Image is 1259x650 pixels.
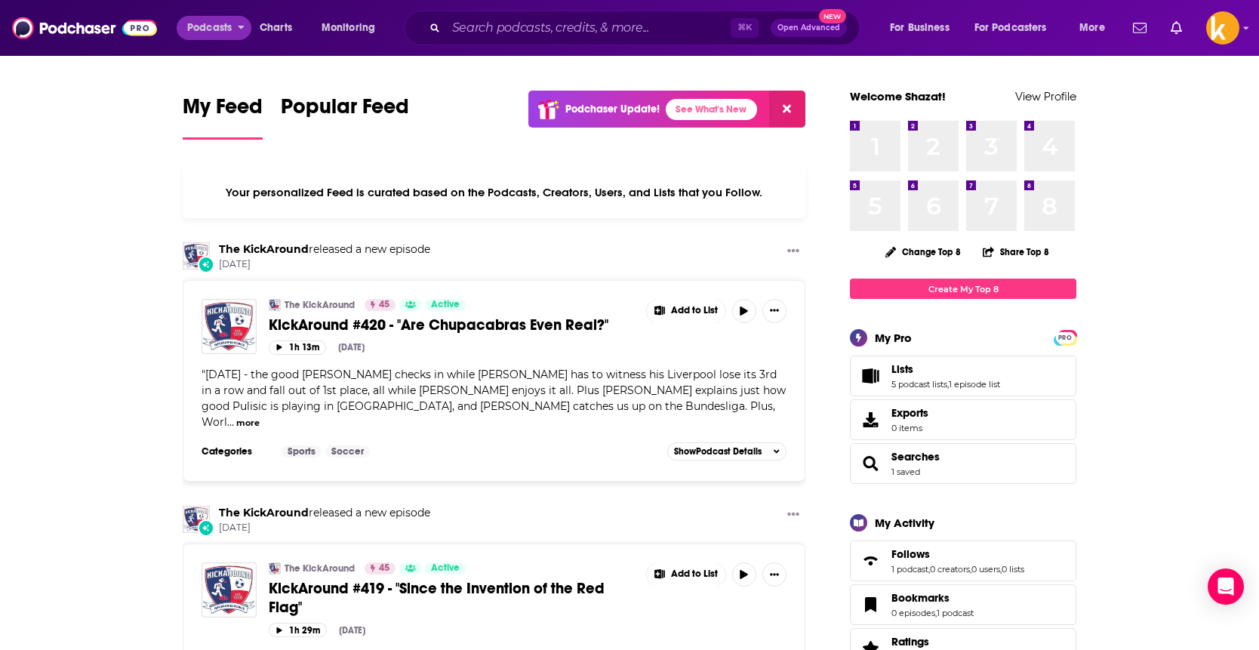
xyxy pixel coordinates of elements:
span: Bookmarks [891,591,950,605]
a: 45 [365,562,396,575]
input: Search podcasts, credits, & more... [446,16,731,40]
button: open menu [1069,16,1124,40]
img: The KickAround [183,242,210,270]
button: Show More Button [762,299,786,323]
button: Show More Button [647,562,725,587]
span: , [1000,564,1002,575]
button: open menu [965,16,1069,40]
span: Add to List [671,305,718,316]
button: Show profile menu [1206,11,1239,45]
span: For Podcasters [974,17,1047,39]
span: KickAround #420 - "Are Chupacabras Even Real?" [269,316,608,334]
a: 5 podcast lists [891,379,947,390]
a: Follows [855,550,885,571]
span: ... [227,415,234,429]
a: Lists [855,365,885,387]
button: Change Top 8 [876,242,970,261]
button: ShowPodcast Details [667,442,786,461]
a: The KickAround [219,506,309,519]
span: " [202,368,786,429]
div: Your personalized Feed is curated based on the Podcasts, Creators, Users, and Lists that you Follow. [183,167,805,218]
button: Share Top 8 [982,237,1050,266]
img: Podchaser - Follow, Share and Rate Podcasts [12,14,157,42]
span: , [935,608,937,618]
a: Active [425,299,466,311]
div: [DATE] [338,342,365,353]
span: KickAround #419 - "Since the Invention of the Red Flag" [269,579,605,617]
img: The KickAround [269,562,281,575]
span: For Business [890,17,950,39]
img: KickAround #419 - "Since the Invention of the Red Flag" [202,562,257,618]
span: , [970,564,971,575]
span: Active [431,561,460,576]
a: Bookmarks [855,594,885,615]
span: Ratings [891,635,929,648]
a: Active [425,562,466,575]
div: New Episode [198,256,214,273]
a: The KickAround [285,299,355,311]
a: Welcome Shazat! [850,89,946,103]
span: 0 items [891,423,928,433]
span: Bookmarks [850,584,1076,625]
a: 0 lists [1002,564,1024,575]
span: [DATE] [219,522,430,534]
a: Create My Top 8 [850,279,1076,299]
span: Follows [850,541,1076,581]
span: Lists [850,356,1076,396]
span: More [1079,17,1105,39]
button: Show More Button [762,562,786,587]
div: New Episode [198,519,214,536]
a: 0 users [971,564,1000,575]
div: My Activity [875,516,934,530]
span: Exports [855,409,885,430]
span: , [928,564,930,575]
a: My Feed [183,94,263,140]
button: open menu [311,16,395,40]
a: Popular Feed [281,94,409,140]
a: Charts [250,16,301,40]
a: Follows [891,547,1024,561]
a: Sports [282,445,322,457]
a: KickAround #420 - "Are Chupacabras Even Real?" [202,299,257,354]
span: Charts [260,17,292,39]
a: View Profile [1015,89,1076,103]
button: Show More Button [781,506,805,525]
button: more [236,417,260,430]
a: 0 episodes [891,608,935,618]
button: 1h 29m [269,623,327,637]
div: Search podcasts, credits, & more... [419,11,874,45]
button: Show More Button [647,299,725,323]
button: open menu [177,16,251,40]
span: Searches [850,443,1076,484]
button: Open AdvancedNew [771,19,847,37]
span: [DATE] [219,258,430,271]
span: Lists [891,362,913,376]
a: Ratings [891,635,980,648]
a: KickAround #420 - "Are Chupacabras Even Real?" [269,316,636,334]
a: See What's New [666,99,757,120]
a: Soccer [325,445,370,457]
h3: Categories [202,445,269,457]
span: PRO [1056,332,1074,343]
a: The KickAround [219,242,309,256]
a: Searches [891,450,940,464]
span: , [947,379,949,390]
img: The KickAround [183,506,210,533]
span: My Feed [183,94,263,128]
span: Show Podcast Details [674,446,762,457]
span: Exports [891,406,928,420]
p: Podchaser Update! [565,103,660,116]
span: Open Advanced [777,24,840,32]
span: [DATE] - the good [PERSON_NAME] checks in while [PERSON_NAME] has to witness his Liverpool lose i... [202,368,786,429]
img: The KickAround [269,299,281,311]
a: Bookmarks [891,591,974,605]
a: Searches [855,453,885,474]
span: 45 [379,297,389,313]
a: 1 saved [891,467,920,477]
